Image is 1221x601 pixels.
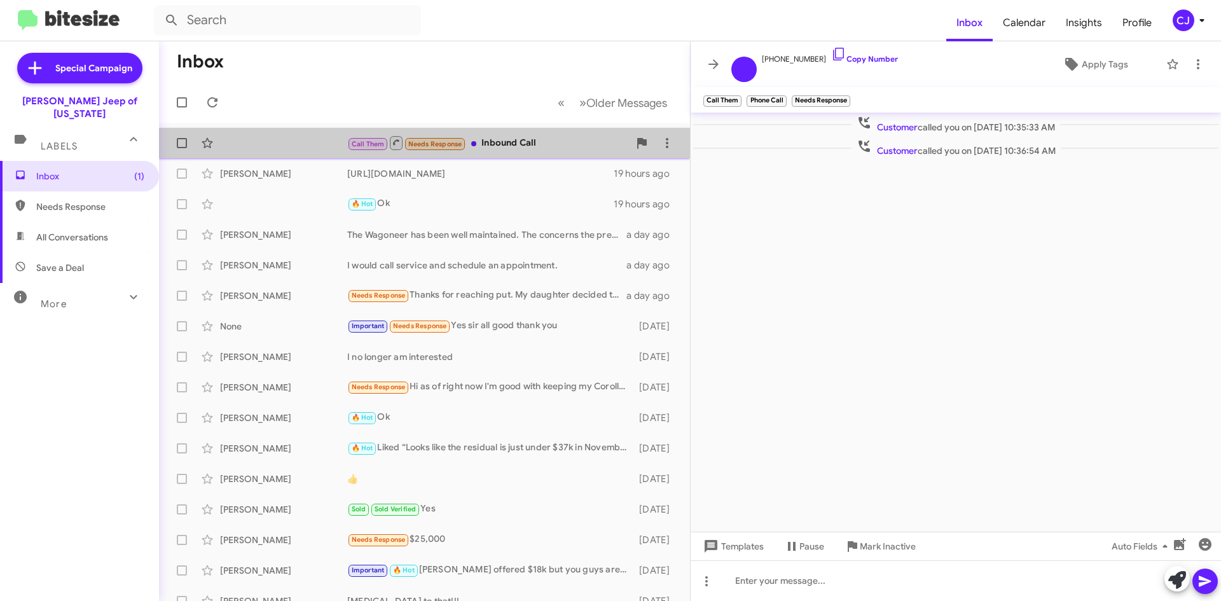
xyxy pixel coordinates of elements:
[220,503,347,516] div: [PERSON_NAME]
[352,322,385,330] span: Important
[1082,53,1128,76] span: Apply Tags
[550,90,572,116] button: Previous
[220,534,347,546] div: [PERSON_NAME]
[1056,4,1112,41] a: Insights
[154,5,421,36] input: Search
[352,140,385,148] span: Call Them
[626,228,680,241] div: a day ago
[691,535,774,558] button: Templates
[633,320,680,333] div: [DATE]
[586,96,667,110] span: Older Messages
[41,141,78,152] span: Labels
[572,90,675,116] button: Next
[352,200,373,208] span: 🔥 Hot
[347,380,633,394] div: Hi as of right now I'm good with keeping my Corolla, what if I know someone that wants to possibl...
[220,381,347,394] div: [PERSON_NAME]
[347,319,633,333] div: Yes sir all good thank you
[347,350,633,363] div: I no longer am interested
[633,564,680,577] div: [DATE]
[877,121,918,133] span: Customer
[41,298,67,310] span: More
[633,442,680,455] div: [DATE]
[393,566,415,574] span: 🔥 Hot
[347,288,626,303] div: Thanks for reaching put. My daughter decided to go with a different vehicle
[633,503,680,516] div: [DATE]
[375,505,417,513] span: Sold Verified
[352,383,406,391] span: Needs Response
[347,135,629,151] div: Inbound Call
[860,535,916,558] span: Mark Inactive
[347,532,633,547] div: $25,000
[347,502,633,516] div: Yes
[347,441,633,455] div: Liked “Looks like the residual is just under $37k in November. Will see what its worth then.”
[946,4,993,41] a: Inbox
[1112,535,1173,558] span: Auto Fields
[701,535,764,558] span: Templates
[220,564,347,577] div: [PERSON_NAME]
[1173,10,1194,31] div: CJ
[614,167,680,180] div: 19 hours ago
[220,442,347,455] div: [PERSON_NAME]
[762,46,898,66] span: [PHONE_NUMBER]
[352,291,406,300] span: Needs Response
[626,289,680,302] div: a day ago
[877,145,918,156] span: Customer
[177,52,224,72] h1: Inbox
[614,198,680,211] div: 19 hours ago
[352,413,373,422] span: 🔥 Hot
[220,411,347,424] div: [PERSON_NAME]
[17,53,142,83] a: Special Campaign
[220,289,347,302] div: [PERSON_NAME]
[347,410,633,425] div: Ok
[633,411,680,424] div: [DATE]
[626,259,680,272] div: a day ago
[220,259,347,272] div: [PERSON_NAME]
[352,505,366,513] span: Sold
[347,197,614,211] div: Ok
[36,261,84,274] span: Save a Deal
[347,167,614,180] div: [URL][DOMAIN_NAME]
[799,535,824,558] span: Pause
[36,231,108,244] span: All Conversations
[352,444,373,452] span: 🔥 Hot
[408,140,462,148] span: Needs Response
[220,473,347,485] div: [PERSON_NAME]
[347,259,626,272] div: I would call service and schedule an appointment.
[220,167,347,180] div: [PERSON_NAME]
[792,95,850,107] small: Needs Response
[633,534,680,546] div: [DATE]
[703,95,742,107] small: Call Them
[558,95,565,111] span: «
[747,95,786,107] small: Phone Call
[1162,10,1207,31] button: CJ
[352,566,385,574] span: Important
[993,4,1056,41] a: Calendar
[1030,53,1160,76] button: Apply Tags
[852,115,1060,134] span: called you on [DATE] 10:35:33 AM
[633,381,680,394] div: [DATE]
[347,228,626,241] div: The Wagoneer has been well maintained. The concerns the previous owner had were rectified and its...
[774,535,834,558] button: Pause
[220,350,347,363] div: [PERSON_NAME]
[220,320,347,333] div: None
[551,90,675,116] nav: Page navigation example
[633,473,680,485] div: [DATE]
[36,170,144,183] span: Inbox
[352,535,406,544] span: Needs Response
[834,535,926,558] button: Mark Inactive
[831,54,898,64] a: Copy Number
[347,473,633,485] div: 👍
[633,350,680,363] div: [DATE]
[852,139,1061,157] span: called you on [DATE] 10:36:54 AM
[579,95,586,111] span: »
[36,200,144,213] span: Needs Response
[393,322,447,330] span: Needs Response
[55,62,132,74] span: Special Campaign
[220,228,347,241] div: [PERSON_NAME]
[1112,4,1162,41] a: Profile
[347,563,633,577] div: [PERSON_NAME] offered $18k but you guys are local so I figured deal with the devil you know but i...
[134,170,144,183] span: (1)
